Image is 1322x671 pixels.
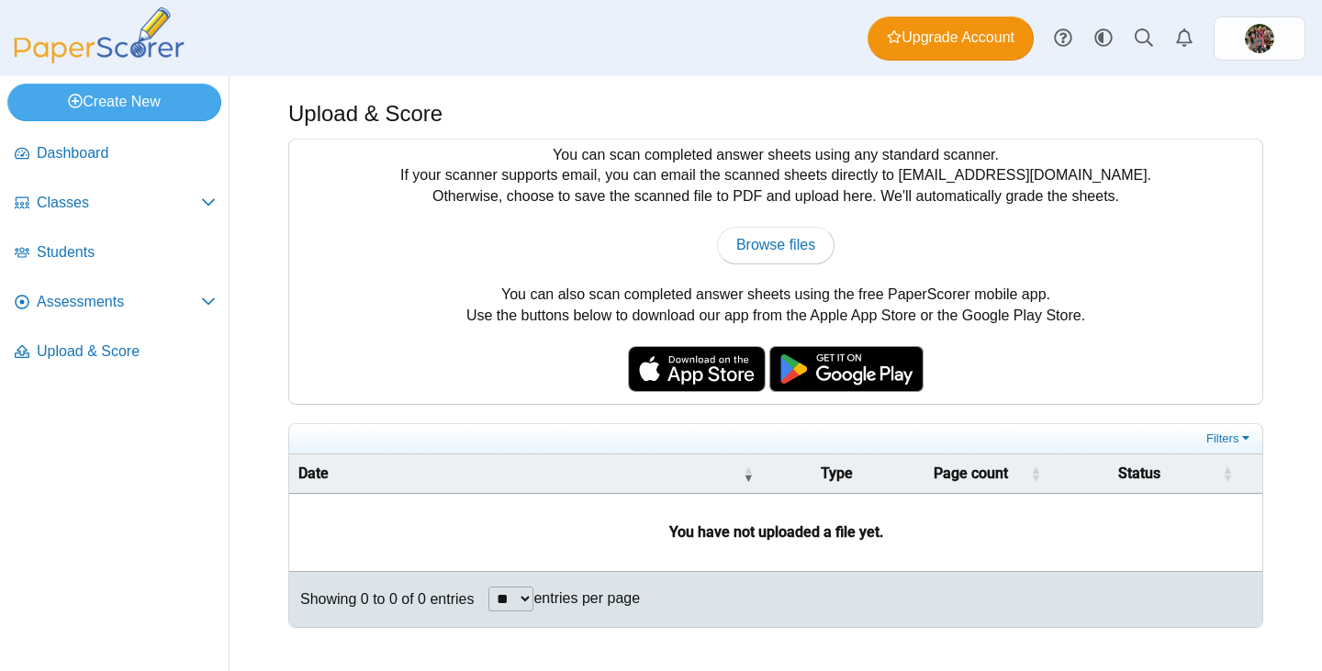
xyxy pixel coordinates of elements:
[1202,430,1258,448] a: Filters
[37,193,201,213] span: Classes
[736,237,815,252] span: Browse files
[298,464,329,482] span: Date
[868,17,1034,61] a: Upgrade Account
[1164,18,1204,59] a: Alerts
[37,292,201,312] span: Assessments
[934,464,1008,482] span: Page count
[1245,24,1274,53] span: Kerry Swicegood
[887,28,1014,48] span: Upgrade Account
[37,341,216,362] span: Upload & Score
[7,50,191,66] a: PaperScorer
[533,590,640,606] label: entries per page
[1030,454,1041,493] span: Page count : Activate to sort
[7,281,223,325] a: Assessments
[7,7,191,63] img: PaperScorer
[821,464,853,482] span: Type
[669,523,883,541] b: You have not uploaded a file yet.
[1222,454,1233,493] span: Status : Activate to sort
[288,98,443,129] h1: Upload & Score
[1245,24,1274,53] img: ps.ZGjZAUrt273eHv6v
[1214,17,1305,61] a: ps.ZGjZAUrt273eHv6v
[37,242,216,263] span: Students
[37,143,216,163] span: Dashboard
[289,572,474,627] div: Showing 0 to 0 of 0 entries
[743,454,754,493] span: Date : Activate to remove sorting
[1118,464,1160,482] span: Status
[7,182,223,226] a: Classes
[7,231,223,275] a: Students
[628,346,766,392] img: apple-store-badge.svg
[289,140,1262,404] div: You can scan completed answer sheets using any standard scanner. If your scanner supports email, ...
[7,84,221,120] a: Create New
[717,227,835,263] a: Browse files
[769,346,924,392] img: google-play-badge.png
[7,330,223,375] a: Upload & Score
[7,132,223,176] a: Dashboard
